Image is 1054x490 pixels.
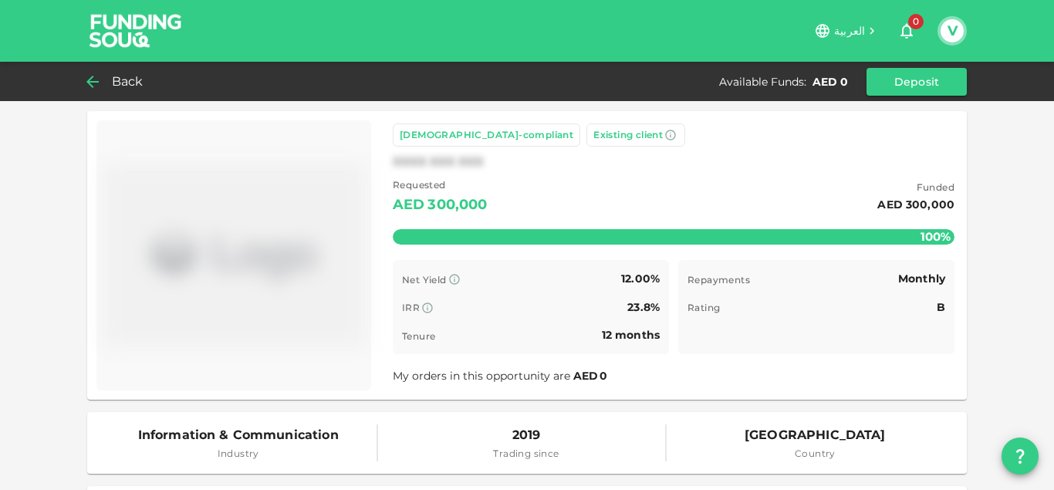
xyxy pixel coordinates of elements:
span: Industry [138,446,339,461]
span: 0 [908,14,924,29]
div: Available Funds : [719,74,806,90]
span: B [937,300,945,314]
span: IRR [402,302,420,313]
span: Tenure [402,330,435,342]
span: Net Yield [402,274,447,286]
span: Trading since [493,446,559,461]
div: XXXX XXX XXX [393,153,484,171]
span: [GEOGRAPHIC_DATA] [745,424,886,446]
span: 12.00% [621,272,660,286]
button: question [1002,438,1039,475]
button: V [941,19,964,42]
img: Marketplace Logo [103,127,365,384]
span: Back [112,71,144,93]
span: Funded [877,180,954,195]
span: العربية [834,24,865,38]
span: 23.8% [627,300,660,314]
div: AED 0 [812,74,848,90]
span: Rating [687,302,720,313]
span: My orders in this opportunity are [393,369,609,383]
div: [DEMOGRAPHIC_DATA]-compliant [400,127,573,143]
button: Deposit [867,68,967,96]
span: 0 [600,369,607,383]
span: 2019 [493,424,559,446]
span: 12 months [602,328,660,342]
span: Requested [393,177,488,193]
span: Existing client [593,129,663,140]
button: 0 [891,15,922,46]
span: AED [573,369,598,383]
span: Country [745,446,886,461]
span: Monthly [898,272,945,286]
span: Repayments [687,274,750,286]
span: Information & Communication [138,424,339,446]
